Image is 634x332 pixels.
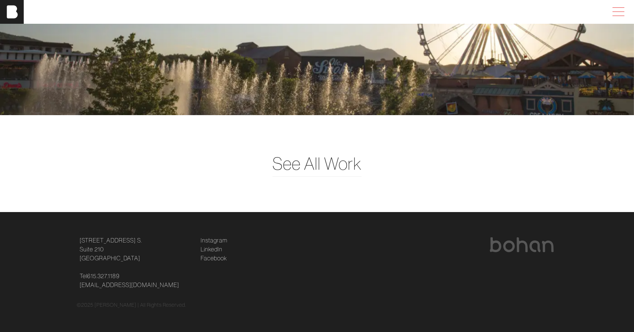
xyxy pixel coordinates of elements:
a: LinkedIn [201,245,222,254]
img: bohan logo [489,237,554,252]
a: 615.327.1189 [87,271,120,280]
div: © 2025 [77,301,557,309]
p: Tel [80,271,192,289]
a: [STREET_ADDRESS] S.Suite 210[GEOGRAPHIC_DATA] [80,236,142,263]
p: [PERSON_NAME] | All Rights Reserved. [95,301,186,309]
a: Instagram [201,236,227,245]
a: See All Work [273,151,361,176]
a: [EMAIL_ADDRESS][DOMAIN_NAME] [80,280,179,289]
a: Facebook [201,254,227,263]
